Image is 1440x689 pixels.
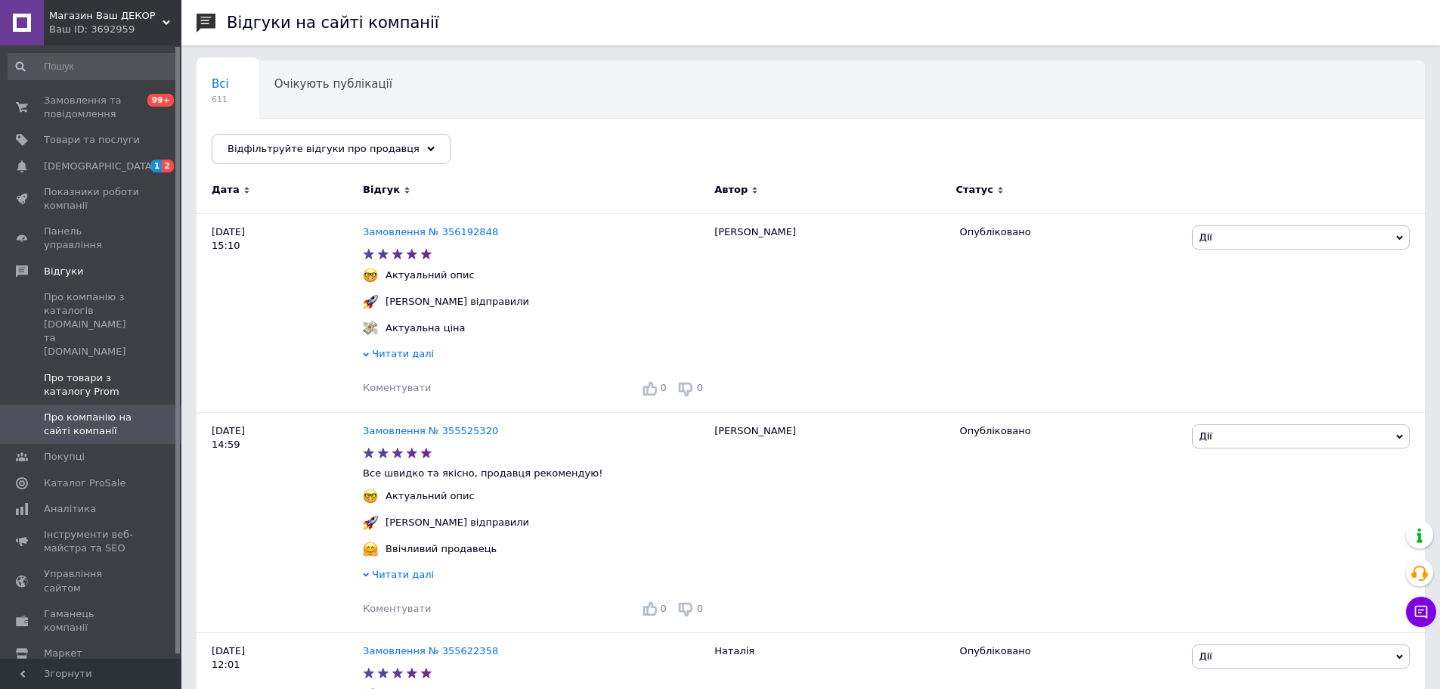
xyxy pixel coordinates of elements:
span: Відфільтруйте відгуки про продавця [228,143,420,154]
span: Товари та послуги [44,133,140,147]
span: Опубліковані без комен... [212,135,365,148]
div: [DATE] 15:10 [197,213,363,412]
div: Актуальний опис [382,268,478,282]
div: Коментувати [363,602,431,616]
div: Читати далі [363,568,707,585]
div: [PERSON_NAME] [707,412,952,632]
span: Відгук [363,183,400,197]
span: Всі [212,77,229,91]
h1: Відгуки на сайті компанії [227,14,439,32]
span: Про компанію на сайті компанії [44,411,140,438]
span: Відгуки [44,265,83,278]
span: Управління сайтом [44,567,140,594]
span: Про компанію з каталогів [DOMAIN_NAME] та [DOMAIN_NAME] [44,290,140,359]
span: 0 [661,382,667,393]
span: Покупці [44,450,85,464]
img: :rocket: [363,515,378,530]
img: :nerd_face: [363,489,378,504]
div: Опубліковано [959,225,1181,239]
div: [PERSON_NAME] відправили [382,516,533,529]
div: Опубліковано [959,644,1181,658]
a: Замовлення № 356192848 [363,226,498,237]
span: Читати далі [372,348,434,359]
img: :money_with_wings: [363,321,378,336]
div: [DATE] 14:59 [197,412,363,632]
input: Пошук [8,53,178,80]
span: Маркет [44,647,82,660]
span: [DEMOGRAPHIC_DATA] [44,160,156,173]
span: 0 [661,603,667,614]
div: [PERSON_NAME] відправили [382,295,533,309]
span: 0 [697,603,703,614]
div: Читати далі [363,347,707,365]
span: 1 [150,160,163,172]
span: Дії [1199,430,1212,442]
div: Ввічливий продавець [382,542,500,556]
div: Опубліковано [959,424,1181,438]
img: :rocket: [363,294,378,309]
img: :nerd_face: [363,268,378,283]
span: Читати далі [372,569,434,580]
div: Коментувати [363,381,431,395]
span: Замовлення та повідомлення [44,94,140,121]
span: Каталог ProSale [44,476,125,490]
a: Замовлення № 355622358 [363,645,498,656]
span: Очікують публікації [274,77,392,91]
span: 2 [162,160,174,172]
span: Про товари з каталогу Prom [44,371,140,399]
span: Автор [714,183,748,197]
span: Статус [955,183,993,197]
span: 99+ [147,94,174,107]
span: Дата [212,183,240,197]
div: Ваш ID: 3692959 [49,23,181,36]
span: Показники роботи компанії [44,185,140,213]
div: Опубліковані без коментаря [197,119,395,176]
p: Все швидко та якісно, продавця рекомендую! [363,467,707,480]
span: Гаманець компанії [44,607,140,635]
span: Аналітика [44,502,96,516]
span: Магазин Ваш ДЕКОР [49,9,163,23]
span: Коментувати [363,603,431,614]
span: 611 [212,94,229,105]
span: Дії [1199,231,1212,243]
div: [PERSON_NAME] [707,213,952,412]
img: :hugging_face: [363,542,378,557]
button: Чат з покупцем [1406,597,1436,627]
span: Панель управління [44,225,140,252]
span: Дії [1199,650,1212,662]
span: Інструменти веб-майстра та SEO [44,528,140,555]
a: Замовлення № 355525320 [363,425,498,436]
span: Коментувати [363,382,431,393]
div: Актуальна ціна [382,321,469,335]
span: 0 [697,382,703,393]
div: Актуальний опис [382,489,478,503]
